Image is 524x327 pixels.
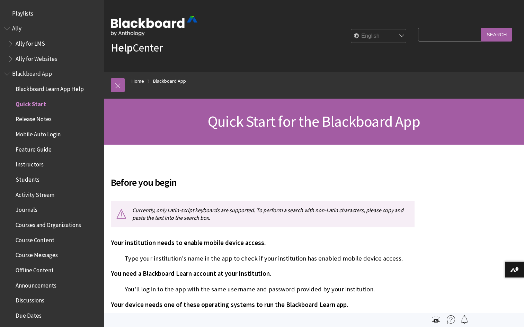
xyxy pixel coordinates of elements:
img: Blackboard by Anthology [111,16,197,36]
span: Course Content [16,234,54,244]
span: Blackboard Learn App Help [16,83,84,92]
span: Playlists [12,8,33,17]
img: Print [432,315,440,324]
a: Home [132,77,144,85]
span: Course Messages [16,249,58,259]
span: Ally for Websites [16,53,57,62]
span: Students [16,174,39,183]
span: Quick Start for the Blackboard App [208,112,420,131]
span: Your institution needs to enable mobile device access. [111,239,266,247]
span: Discussions [16,294,44,304]
select: Site Language Selector [351,29,407,43]
nav: Book outline for Anthology Ally Help [4,23,100,65]
span: Blackboard App [12,68,52,78]
span: Ally [12,23,21,32]
a: HelpCenter [111,41,163,55]
span: Feature Guide [16,144,52,153]
img: Follow this page [460,315,469,324]
a: Blackboard App [153,77,186,85]
strong: Help [111,41,133,55]
input: Search [481,28,512,41]
span: Offline Content [16,264,54,274]
img: More help [447,315,455,324]
span: Instructors [16,159,44,168]
span: Journals [16,204,37,214]
p: Type your institution's name in the app to check if your institution has enabled mobile device ac... [111,254,415,263]
span: Before you begin [111,175,415,190]
p: You'll log in to the app with the same username and password provided by your institution. [111,285,415,294]
span: Release Notes [16,113,52,123]
span: Courses and Organizations [16,219,81,228]
span: Due Dates [16,310,42,319]
span: Activity Stream [16,189,54,198]
span: You need a Blackboard Learn account at your institution. [111,270,271,278]
span: Announcements [16,280,56,289]
span: Your device needs one of these operating systems to run the Blackboard Learn app. [111,301,348,309]
span: Mobile Auto Login [16,128,61,138]
p: Currently, only Latin-script keyboards are supported. To perform a search with non-Latin characte... [111,201,415,227]
nav: Book outline for Playlists [4,8,100,19]
span: Quick Start [16,98,46,108]
span: Ally for LMS [16,38,45,47]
